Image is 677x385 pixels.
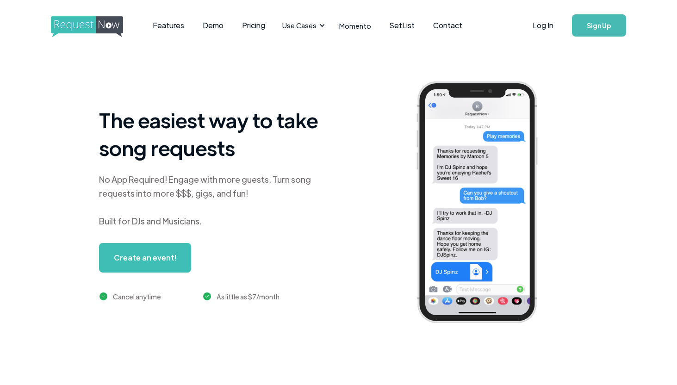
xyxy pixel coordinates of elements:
a: Momento [330,12,380,39]
div: Use Cases [277,11,328,40]
a: Demo [193,11,233,40]
a: Log In [523,9,563,42]
div: As little as $7/month [217,291,279,302]
img: requestnow logo [51,16,140,37]
h1: The easiest way to take song requests [99,106,330,161]
a: Create an event! [99,243,191,273]
div: No App Required! Engage with more guests. Turn song requests into more $$$, gigs, and fun! Built ... [99,173,330,228]
a: home [51,16,120,35]
img: green checkmark [99,292,107,300]
img: green checkmark [203,292,211,300]
a: Contact [424,11,472,40]
a: SetList [380,11,424,40]
a: Pricing [233,11,274,40]
div: Use Cases [282,20,317,31]
a: Features [143,11,193,40]
img: iphone screenshot [406,75,562,333]
a: Sign Up [572,14,626,37]
div: Cancel anytime [113,291,161,302]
